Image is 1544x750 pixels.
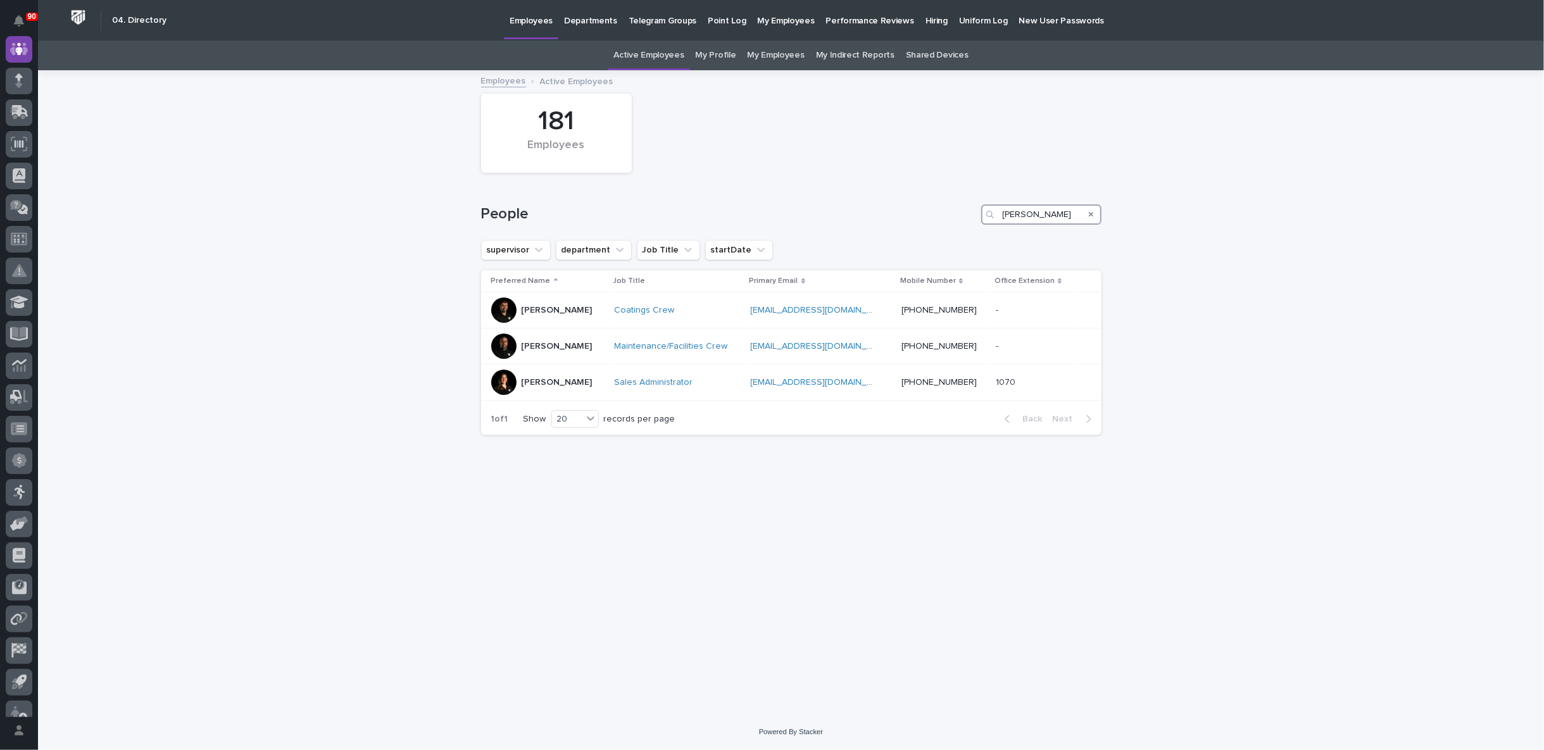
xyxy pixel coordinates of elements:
a: My Profile [696,41,736,70]
p: Office Extension [995,274,1055,288]
a: [PHONE_NUMBER] [901,378,977,387]
a: Active Employees [613,41,684,70]
a: [EMAIL_ADDRESS][DOMAIN_NAME] [751,306,894,315]
p: - [996,303,1001,316]
span: Next [1053,415,1081,423]
a: [PHONE_NUMBER] [901,342,977,351]
p: 1 of 1 [481,404,518,435]
p: [PERSON_NAME] [522,305,593,316]
a: Shared Devices [906,41,969,70]
a: Maintenance/Facilities Crew [615,341,728,352]
a: My Employees [747,41,804,70]
a: [PHONE_NUMBER] [901,306,977,315]
button: startDate [705,240,773,260]
button: Back [995,413,1048,425]
div: Employees [503,139,610,165]
p: [PERSON_NAME] [522,377,593,388]
div: Notifications90 [16,15,32,35]
p: - [996,339,1001,352]
button: Job Title [637,240,700,260]
p: Job Title [613,274,646,288]
a: Employees [481,73,526,87]
input: Search [981,204,1102,225]
span: Back [1015,415,1043,423]
p: [PERSON_NAME] [522,341,593,352]
p: Mobile Number [900,274,956,288]
div: 181 [503,106,610,137]
a: [EMAIL_ADDRESS][DOMAIN_NAME] [751,378,894,387]
tr: [PERSON_NAME]Maintenance/Facilities Crew [EMAIL_ADDRESS][DOMAIN_NAME] [PHONE_NUMBER]-- [481,328,1102,365]
p: Primary Email [750,274,798,288]
a: Coatings Crew [615,305,675,316]
a: [EMAIL_ADDRESS][DOMAIN_NAME] [751,342,894,351]
tr: [PERSON_NAME]Coatings Crew [EMAIL_ADDRESS][DOMAIN_NAME] [PHONE_NUMBER]-- [481,292,1102,328]
button: Notifications [6,8,32,34]
a: Powered By Stacker [759,728,823,735]
p: Preferred Name [491,274,551,288]
h2: 04. Directory [112,15,166,26]
button: department [556,240,632,260]
h1: People [481,205,976,223]
a: My Indirect Reports [816,41,894,70]
tr: [PERSON_NAME]Sales Administrator [EMAIL_ADDRESS][DOMAIN_NAME] [PHONE_NUMBER]10701070 [481,365,1102,401]
img: Workspace Logo [66,6,90,29]
p: 1070 [996,375,1018,388]
button: supervisor [481,240,551,260]
div: 20 [552,413,582,426]
p: 90 [28,12,36,21]
a: Sales Administrator [615,377,693,388]
p: Show [524,414,546,425]
button: Next [1048,413,1102,425]
p: Active Employees [540,73,613,87]
p: records per page [604,414,675,425]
